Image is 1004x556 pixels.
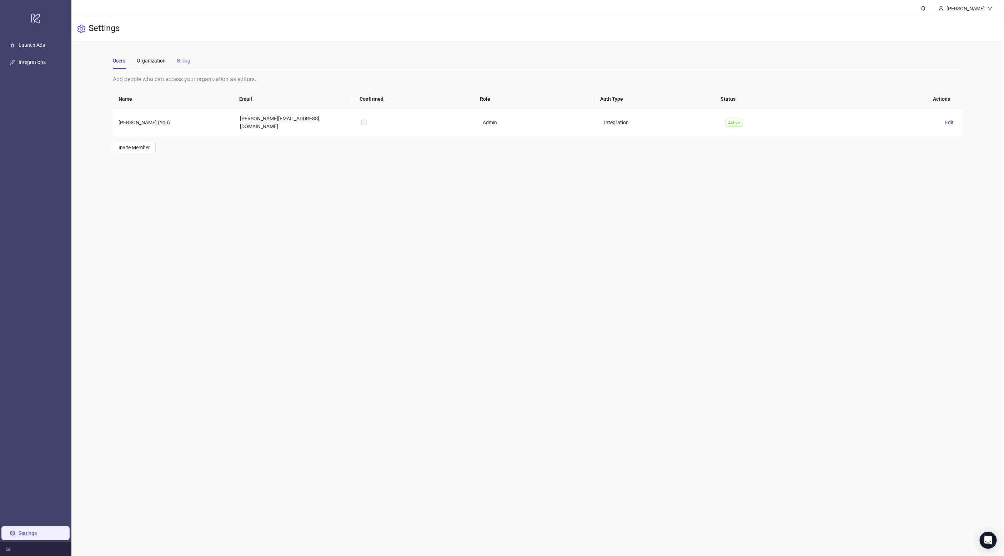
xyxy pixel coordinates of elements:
[19,530,37,536] a: Settings
[119,145,150,150] span: Invite Member
[19,59,46,65] a: Integrations
[835,89,956,109] th: Actions
[113,57,125,65] div: Users
[113,89,233,109] th: Name
[944,5,988,12] div: [PERSON_NAME]
[594,89,715,109] th: Auth Type
[89,23,120,35] h3: Settings
[137,57,166,65] div: Organization
[980,532,997,549] div: Open Intercom Messenger
[945,120,954,125] span: Edit
[113,142,156,153] button: Invite Member
[726,119,743,127] span: Active
[6,546,11,551] span: menu-fold
[19,42,45,48] a: Launch Ads
[354,89,474,109] th: Confirmed
[113,109,234,136] td: [PERSON_NAME] (You)
[234,109,356,136] td: [PERSON_NAME][EMAIL_ADDRESS][DOMAIN_NAME]
[598,109,720,136] td: Integration
[77,25,86,33] span: setting
[474,89,594,109] th: Role
[477,109,598,136] td: Admin
[113,75,962,84] div: Add people who can access your organization as editors.
[939,6,944,11] span: user
[715,89,835,109] th: Status
[988,6,993,11] span: down
[943,118,957,127] button: Edit
[177,57,190,65] div: Billing
[234,89,354,109] th: Email
[921,6,926,11] span: bell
